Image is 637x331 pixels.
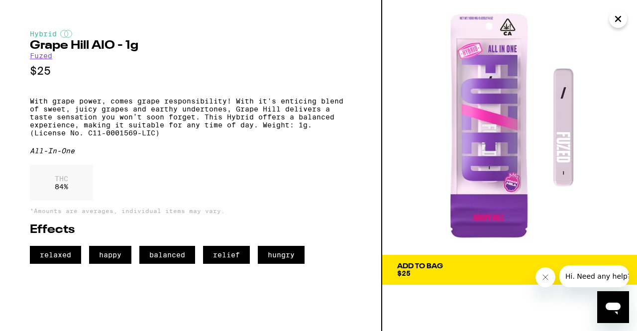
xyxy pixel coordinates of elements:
iframe: Close message [535,267,555,287]
span: $25 [397,269,411,277]
p: $25 [30,65,351,77]
p: *Amounts are averages, individual items may vary. [30,208,351,214]
h2: Grape Hill AIO - 1g [30,40,351,52]
span: happy [89,246,131,264]
iframe: Message from company [559,265,629,287]
img: hybridColor.svg [60,30,72,38]
button: Add To Bag$25 [382,255,637,285]
iframe: Button to launch messaging window [597,291,629,323]
span: balanced [139,246,195,264]
div: All-In-One [30,147,351,155]
span: hungry [258,246,305,264]
a: Fuzed [30,52,52,60]
span: Hi. Need any help? [6,7,72,15]
p: With grape power, comes grape responsibility! With it's enticing blend of sweet, juicy grapes and... [30,97,351,137]
div: 84 % [30,165,93,201]
div: Hybrid [30,30,351,38]
p: THC [55,175,68,183]
span: relief [203,246,250,264]
h2: Effects [30,224,351,236]
span: relaxed [30,246,81,264]
button: Close [609,10,627,28]
div: Add To Bag [397,263,443,270]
